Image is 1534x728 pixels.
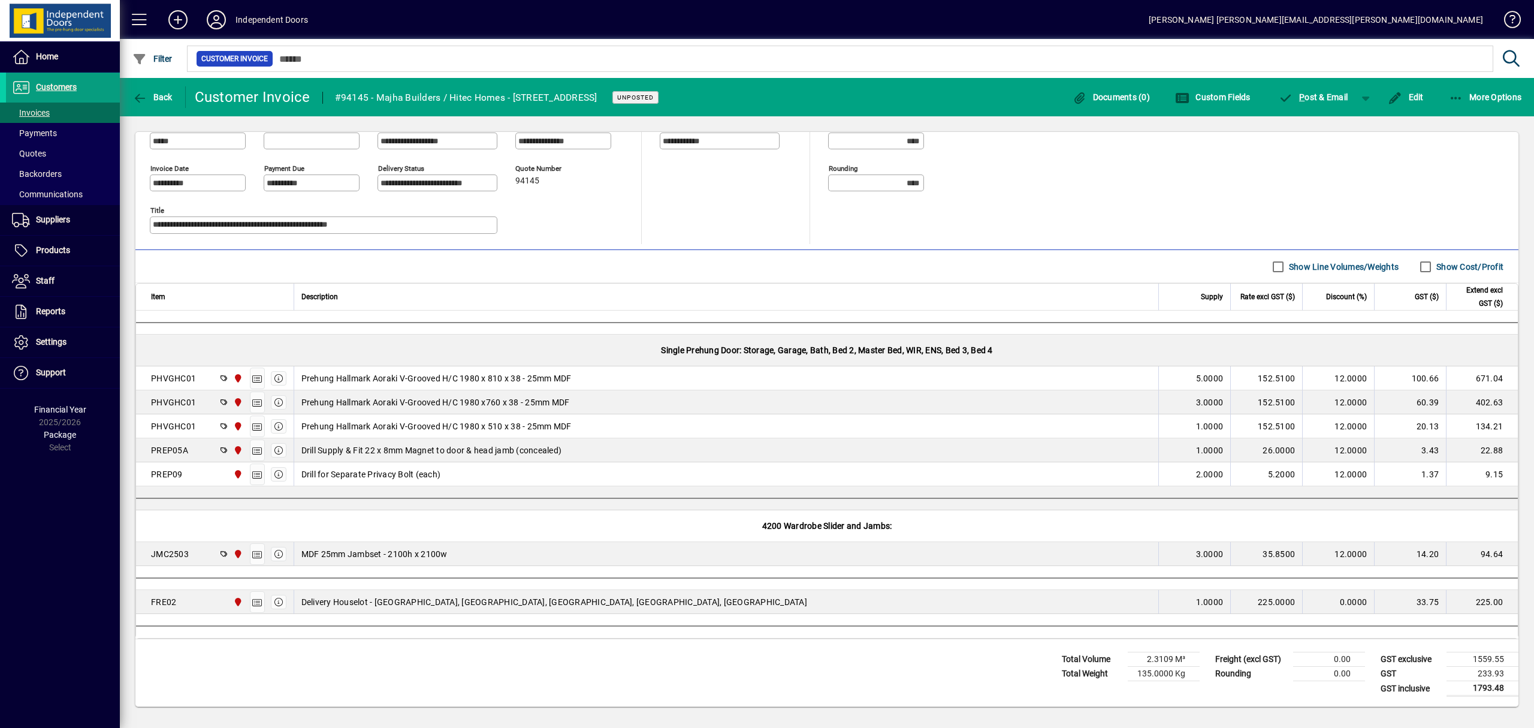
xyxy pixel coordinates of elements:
span: Financial Year [34,405,86,414]
a: Quotes [6,143,120,164]
span: Christchurch [230,372,244,385]
div: JMC2503 [151,548,189,560]
span: Custom Fields [1175,92,1251,102]
span: Customer Invoice [201,53,268,65]
div: [PERSON_NAME] [PERSON_NAME][EMAIL_ADDRESS][PERSON_NAME][DOMAIN_NAME] [1149,10,1483,29]
span: Products [36,245,70,255]
td: 134.21 [1446,414,1518,438]
td: Total Weight [1056,667,1128,681]
span: Customers [36,82,77,92]
div: 5.2000 [1238,468,1295,480]
div: PHVGHC01 [151,420,196,432]
td: 33.75 [1374,590,1446,614]
span: Christchurch [230,468,244,481]
a: Reports [6,297,120,327]
span: 1.0000 [1196,420,1224,432]
span: Settings [36,337,67,347]
span: More Options [1449,92,1522,102]
td: 225.00 [1446,590,1518,614]
span: Christchurch [230,396,244,409]
td: Freight (excl GST) [1209,652,1293,667]
span: Christchurch [230,595,244,609]
span: Back [132,92,173,102]
span: Suppliers [36,215,70,224]
td: 0.0000 [1302,590,1374,614]
td: 0.00 [1293,652,1365,667]
span: 5.0000 [1196,372,1224,384]
button: Back [129,86,176,108]
td: 12.0000 [1302,366,1374,390]
mat-label: Invoice date [150,164,189,173]
span: 3.0000 [1196,396,1224,408]
span: 94145 [515,176,539,186]
span: Package [44,430,76,440]
span: Quotes [12,149,46,158]
a: Products [6,236,120,266]
div: PHVGHC01 [151,372,196,384]
td: 402.63 [1446,390,1518,414]
td: 1793.48 [1447,681,1518,696]
span: Unposted [617,94,654,101]
td: 60.39 [1374,390,1446,414]
td: 22.88 [1446,438,1518,462]
mat-label: Title [150,206,164,215]
app-page-header-button: Back [120,86,186,108]
span: Prehung Hallmark Aoraki V-Grooved H/C 1980 x 510 x 38 - 25mm MDF [301,420,572,432]
span: Discount (%) [1326,290,1367,303]
div: FRE02 [151,596,176,608]
div: 225.0000 [1238,596,1295,608]
span: Description [301,290,338,303]
td: GST [1375,667,1447,681]
span: 1.0000 [1196,596,1224,608]
div: 4200 Wardrobe Slider and Jambs: [136,510,1518,542]
span: Staff [36,276,55,285]
button: Custom Fields [1172,86,1254,108]
span: 1.0000 [1196,444,1224,456]
span: Christchurch [230,444,244,457]
button: Filter [129,48,176,70]
span: Prehung Hallmark Aoraki V-Grooved H/C 1980 x760 x 38 - 25mm MDF [301,396,570,408]
span: GST ($) [1415,290,1439,303]
span: Prehung Hallmark Aoraki V-Grooved H/C 1980 x 810 x 38 - 25mm MDF [301,372,572,384]
span: Delivery Houselot - [GEOGRAPHIC_DATA], [GEOGRAPHIC_DATA], [GEOGRAPHIC_DATA], [GEOGRAPHIC_DATA], [... [301,596,807,608]
td: 671.04 [1446,366,1518,390]
td: 1559.55 [1447,652,1518,667]
button: Documents (0) [1069,86,1153,108]
span: Christchurch [230,420,244,433]
a: Knowledge Base [1495,2,1519,41]
span: MDF 25mm Jambset - 2100h x 2100w [301,548,448,560]
span: Rate excl GST ($) [1240,290,1295,303]
div: PHVGHC01 [151,396,196,408]
td: 0.00 [1293,667,1365,681]
a: Payments [6,123,120,143]
td: Total Volume [1056,652,1128,667]
div: PREP05A [151,444,188,456]
a: Support [6,358,120,388]
span: Support [36,368,66,377]
span: Backorders [12,169,62,179]
div: #94145 - Majha Builders / Hitec Homes - [STREET_ADDRESS] [335,88,597,107]
span: ost & Email [1279,92,1348,102]
a: Invoices [6,103,120,123]
button: More Options [1446,86,1525,108]
div: Single Prehung Door: Storage, Garage, Bath, Bed 2, Master Bed, WIR, ENS, Bed 3, Bed 4 [136,335,1518,366]
td: 12.0000 [1302,390,1374,414]
td: 12.0000 [1302,438,1374,462]
div: Independent Doors [235,10,308,29]
td: 3.43 [1374,438,1446,462]
span: Documents (0) [1072,92,1150,102]
span: Filter [132,54,173,64]
button: Add [159,9,197,31]
button: Post & Email [1273,86,1354,108]
td: GST exclusive [1375,652,1447,667]
span: Quote number [515,165,587,173]
span: Drill Supply & Fit 22 x 8mm Magnet to door & head jamb (concealed) [301,444,562,456]
td: 12.0000 [1302,414,1374,438]
div: 152.5100 [1238,372,1295,384]
a: Home [6,42,120,72]
td: 20.13 [1374,414,1446,438]
label: Show Cost/Profit [1434,261,1503,273]
mat-label: Delivery status [378,164,424,173]
label: Show Line Volumes/Weights [1287,261,1399,273]
span: Supply [1201,290,1223,303]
